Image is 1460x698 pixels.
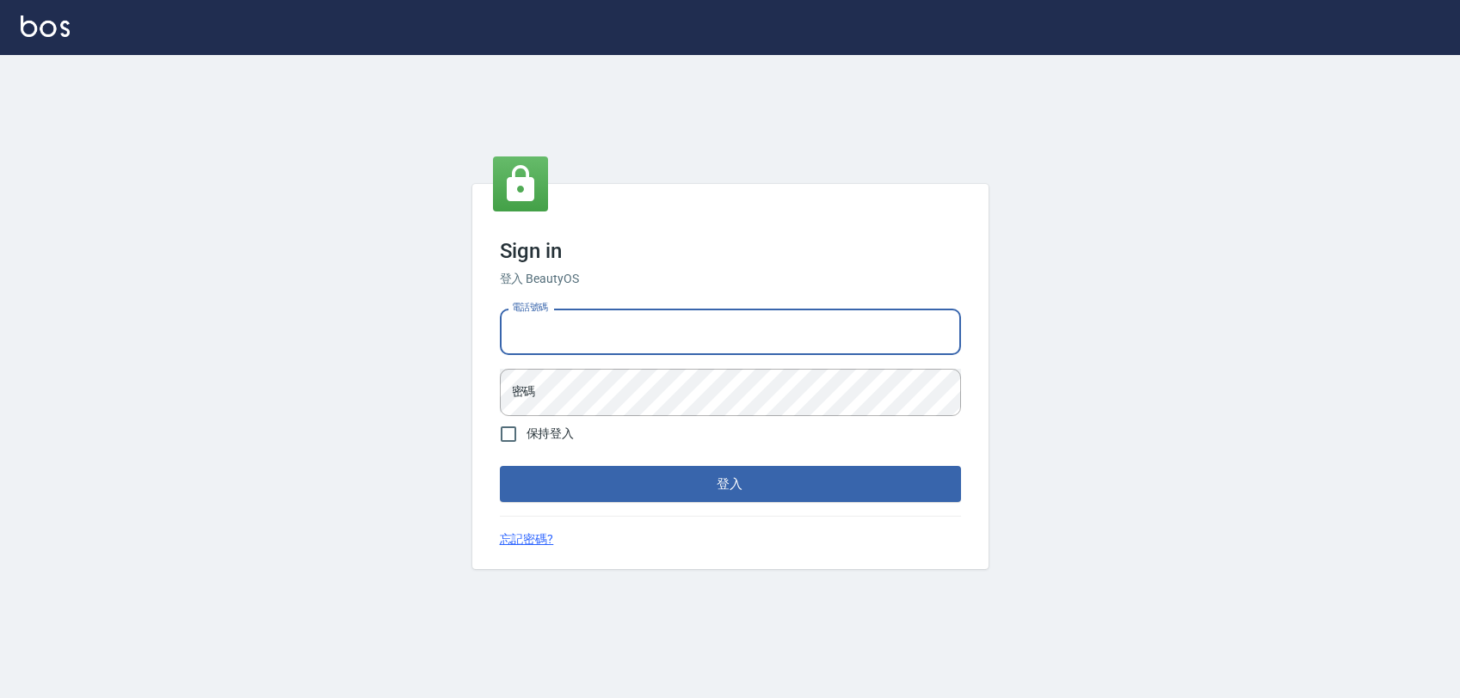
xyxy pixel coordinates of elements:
span: 保持登入 [527,425,575,443]
h6: 登入 BeautyOS [500,270,961,288]
label: 電話號碼 [512,301,548,314]
h3: Sign in [500,239,961,263]
button: 登入 [500,466,961,502]
a: 忘記密碼? [500,530,554,548]
img: Logo [21,15,70,37]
